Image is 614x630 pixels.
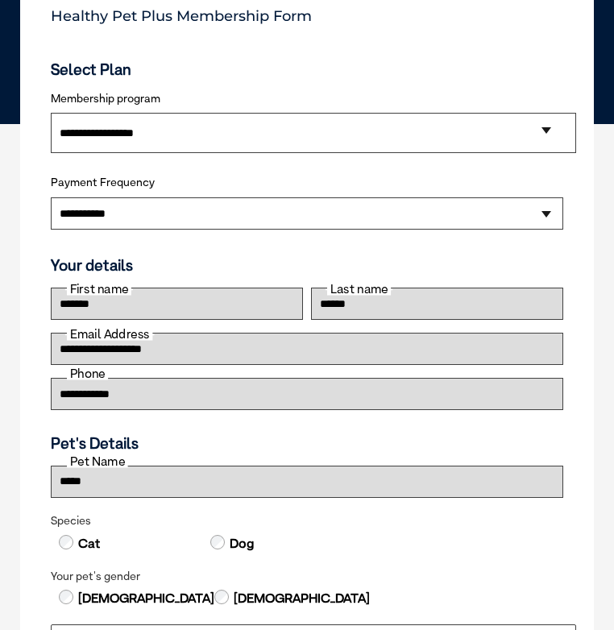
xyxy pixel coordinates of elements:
label: Email Address [67,328,152,340]
legend: Species [51,514,563,528]
label: Last name [327,283,391,295]
h3: Pet's Details [44,434,570,453]
h3: Select Plan [51,60,563,79]
label: Membership program [51,92,563,106]
legend: Your pet's gender [51,570,563,583]
h3: Your details [51,256,563,275]
label: Payment Frequency [51,176,155,189]
label: First name [67,283,131,295]
label: Phone [67,367,108,379]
